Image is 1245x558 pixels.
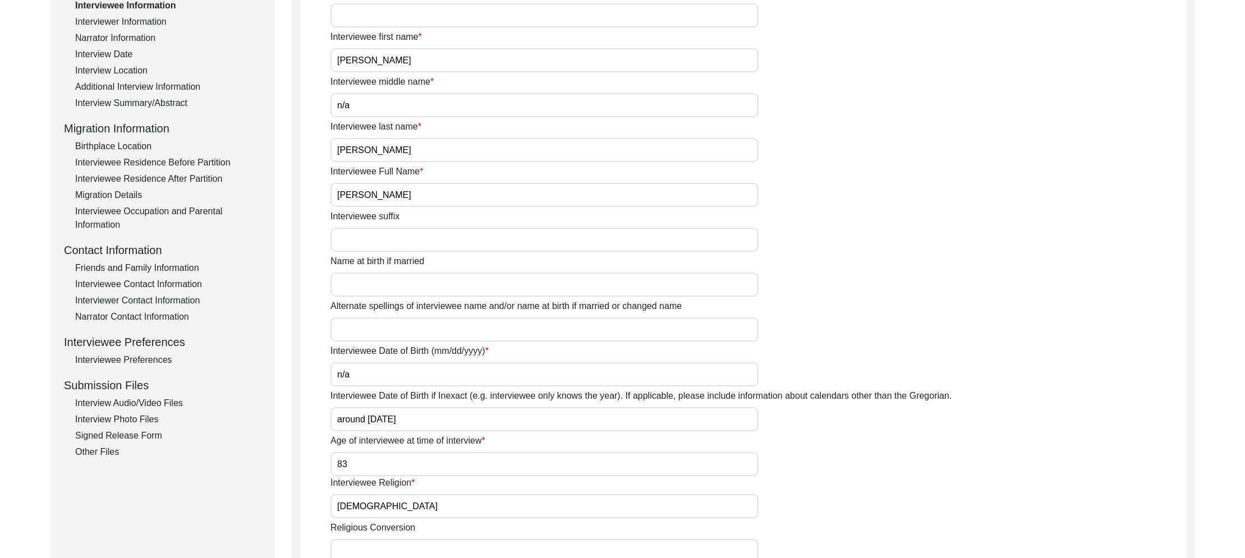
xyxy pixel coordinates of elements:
div: Interview Summary/Abstract [75,96,261,110]
div: Additional Interview Information [75,80,261,94]
label: Interviewee Date of Birth if Inexact (e.g. interviewee only knows the year). If applicable, pleas... [330,389,952,403]
div: Interviewee Occupation and Parental Information [75,205,261,232]
label: Interviewee last name [330,120,421,133]
div: Friends and Family Information [75,261,261,275]
div: Narrator Information [75,31,261,45]
label: Age of interviewee at time of interview [330,434,485,448]
div: Narrator Contact Information [75,310,261,324]
div: Interviewee Residence Before Partition [75,156,261,169]
label: Alternate spellings of interviewee name and/or name at birth if married or changed name [330,299,682,313]
div: Interview Audio/Video Files [75,396,261,410]
div: Other Files [75,445,261,459]
label: Interviewee Religion [330,476,415,490]
label: Interviewee first name [330,30,422,44]
div: Interview Date [75,48,261,61]
div: Submission Files [64,377,261,394]
div: Birthplace Location [75,140,261,153]
div: Interview Location [75,64,261,77]
div: Interviewer Contact Information [75,294,261,307]
div: Interview Photo Files [75,413,261,426]
div: Interviewer Information [75,15,261,29]
label: Name at birth if married [330,255,424,268]
div: Interviewee Contact Information [75,278,261,291]
div: Interviewee Residence After Partition [75,172,261,186]
div: Interviewee Preferences [75,353,261,367]
label: Interviewee Date of Birth (mm/dd/yyyy) [330,344,489,358]
div: Migration Information [64,120,261,137]
div: Signed Release Form [75,429,261,442]
div: Contact Information [64,242,261,259]
div: Migration Details [75,188,261,202]
label: Interviewee middle name [330,75,434,89]
label: Religious Conversion [330,521,415,534]
div: Interviewee Preferences [64,334,261,351]
label: Interviewee Full Name [330,165,423,178]
label: Interviewee suffix [330,210,399,223]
